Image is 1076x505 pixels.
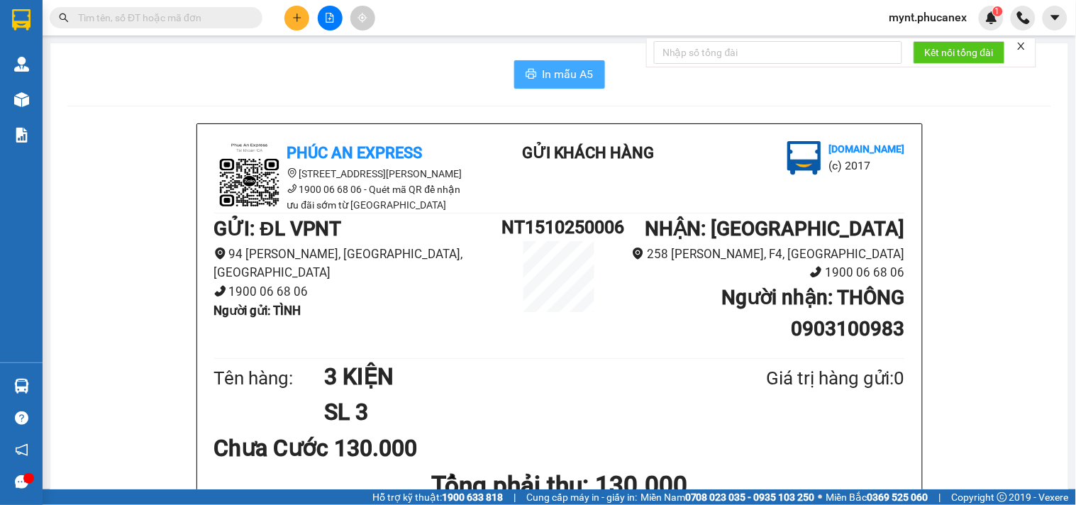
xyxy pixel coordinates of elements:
button: plus [284,6,309,30]
span: Hỗ trợ kỹ thuật: [372,489,503,505]
span: mynt.phucanex [878,9,979,26]
span: ⚪️ [819,494,823,500]
span: printer [526,68,537,82]
input: Nhập số tổng đài [654,41,902,64]
span: caret-down [1049,11,1062,24]
span: file-add [325,13,335,23]
h1: 3 KIỆN [324,359,697,394]
span: phone [287,184,297,194]
li: 94 [PERSON_NAME], [GEOGRAPHIC_DATA], [GEOGRAPHIC_DATA] [214,245,502,282]
img: logo.jpg [787,141,821,175]
strong: 1900 633 818 [442,492,503,503]
img: solution-icon [14,128,29,143]
button: caret-down [1043,6,1067,30]
li: 258 [PERSON_NAME], F4, [GEOGRAPHIC_DATA] [617,245,905,264]
div: Tên hàng: [214,364,325,393]
strong: 0369 525 060 [867,492,928,503]
li: (c) 2017 [828,157,904,174]
span: environment [287,168,297,178]
b: Gửi khách hàng [522,144,655,162]
div: Giá trị hàng gửi: 0 [697,364,904,393]
span: phone [810,266,822,278]
button: printerIn mẫu A5 [514,60,605,89]
span: message [15,475,28,489]
span: | [939,489,941,505]
h1: SL 3 [324,394,697,430]
img: warehouse-icon [14,92,29,107]
span: 1 [995,6,1000,16]
span: aim [357,13,367,23]
span: environment [214,248,226,260]
span: question-circle [15,411,28,425]
img: logo-vxr [12,9,30,30]
button: aim [350,6,375,30]
b: Phúc An Express [287,144,423,162]
h1: Tổng phải thu: 130.000 [214,466,905,505]
span: copyright [997,492,1007,502]
b: GỬI : ĐL VPNT [214,217,342,240]
span: Kết nối tổng đài [925,45,994,60]
li: 1900 06 68 06 [617,263,905,282]
span: notification [15,443,28,457]
span: Cung cấp máy in - giấy in: [526,489,637,505]
b: NHẬN : [GEOGRAPHIC_DATA] [645,217,904,240]
img: warehouse-icon [14,379,29,394]
b: Người nhận : THÔNG 0903100983 [721,286,904,340]
img: warehouse-icon [14,57,29,72]
strong: 0708 023 035 - 0935 103 250 [685,492,815,503]
span: Miền Nam [640,489,815,505]
div: Chưa Cước 130.000 [214,431,442,466]
b: Người gửi : TÌNH [214,304,301,318]
span: In mẫu A5 [543,65,594,83]
h1: NT1510250006 [501,213,616,241]
button: file-add [318,6,343,30]
input: Tìm tên, số ĐT hoặc mã đơn [78,10,245,26]
span: search [59,13,69,23]
span: phone [214,285,226,297]
button: Kết nối tổng đài [914,41,1005,64]
span: Miền Bắc [826,489,928,505]
img: logo.jpg [214,141,285,212]
li: 1900 06 68 06 [214,282,502,301]
sup: 1 [993,6,1003,16]
span: | [514,489,516,505]
img: icon-new-feature [985,11,998,24]
span: environment [632,248,644,260]
img: phone-icon [1017,11,1030,24]
span: plus [292,13,302,23]
span: close [1016,41,1026,51]
li: [STREET_ADDRESS][PERSON_NAME] [214,166,470,182]
b: [DOMAIN_NAME] [828,143,904,155]
li: 1900 06 68 06 - Quét mã QR để nhận ưu đãi sớm từ [GEOGRAPHIC_DATA] [214,182,470,213]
